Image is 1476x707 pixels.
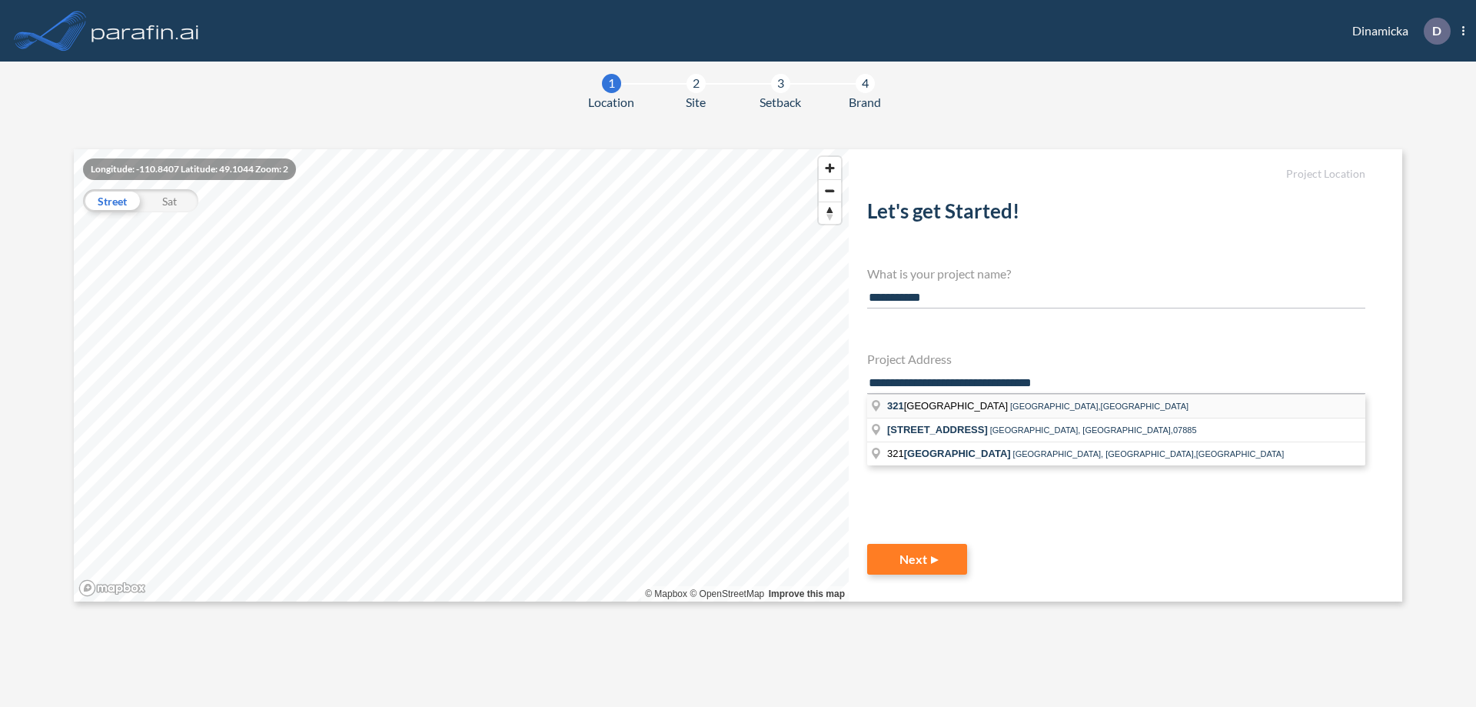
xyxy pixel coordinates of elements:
[690,589,764,599] a: OpenStreetMap
[88,15,202,46] img: logo
[867,352,1365,366] h4: Project Address
[819,179,841,202] button: Zoom out
[769,589,845,599] a: Improve this map
[887,400,904,412] span: 321
[686,93,706,112] span: Site
[588,93,634,112] span: Location
[849,93,881,112] span: Brand
[1010,402,1188,411] span: [GEOGRAPHIC_DATA],[GEOGRAPHIC_DATA]
[990,425,1197,435] span: [GEOGRAPHIC_DATA], [GEOGRAPHIC_DATA],07885
[887,424,988,435] span: [STREET_ADDRESS]
[819,180,841,202] span: Zoom out
[867,199,1365,229] h2: Let's get Started!
[887,448,1013,459] span: 321
[141,189,198,212] div: Sat
[83,158,296,180] div: Longitude: -110.8407 Latitude: 49.1044 Zoom: 2
[867,266,1365,281] h4: What is your project name?
[686,74,706,93] div: 2
[1432,24,1441,38] p: D
[1329,18,1464,45] div: Dinamicka
[819,157,841,179] button: Zoom in
[867,544,967,575] button: Next
[867,168,1365,181] h5: Project Location
[83,189,141,212] div: Street
[887,400,1010,412] span: [GEOGRAPHIC_DATA]
[819,202,841,224] button: Reset bearing to north
[74,149,849,602] canvas: Map
[760,93,801,112] span: Setback
[645,589,687,599] a: Mapbox
[1013,449,1285,459] span: [GEOGRAPHIC_DATA], [GEOGRAPHIC_DATA],[GEOGRAPHIC_DATA]
[771,74,790,93] div: 3
[856,74,875,93] div: 4
[904,448,1011,459] span: [GEOGRAPHIC_DATA]
[78,579,146,597] a: Mapbox homepage
[819,202,841,224] span: Reset bearing to north
[602,74,621,93] div: 1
